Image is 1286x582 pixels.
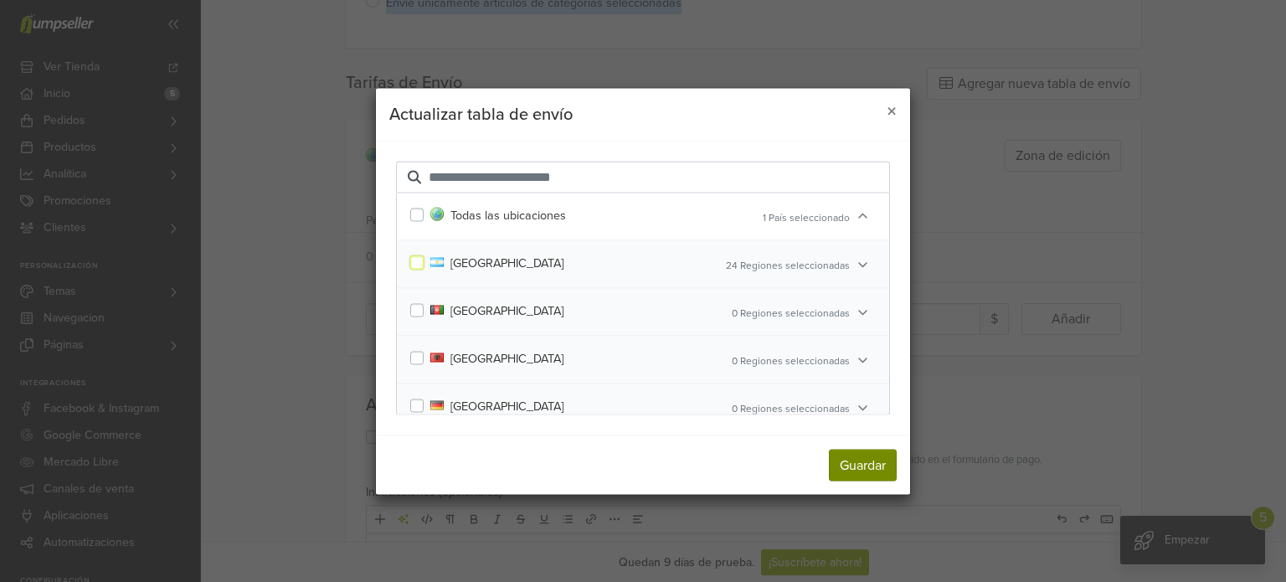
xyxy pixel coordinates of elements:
label: [GEOGRAPHIC_DATA] [430,254,563,272]
span: 24 Regiones seleccionadas [726,259,850,270]
span: 1 País seleccionado [763,211,850,223]
span: 0 Regiones seleccionadas [732,402,850,414]
span: × [887,99,897,123]
img: Argentina [430,257,444,266]
img: Afganistán [430,305,444,314]
button: Close [873,88,910,135]
label: [GEOGRAPHIC_DATA] [430,301,563,320]
span: 0 Regiones seleccionadas [732,354,850,366]
img: Alemania [430,400,444,409]
span: 0 Regiones seleccionadas [732,306,850,318]
button: Guardar [829,449,897,481]
label: Todas las ubicaciones [430,206,566,224]
div: Actualizar tabla de envío [389,101,573,126]
img: Todas las ubicaciones [430,208,444,221]
label: [GEOGRAPHIC_DATA] [430,397,563,415]
img: Albania [430,353,444,362]
label: [GEOGRAPHIC_DATA] [430,349,563,368]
